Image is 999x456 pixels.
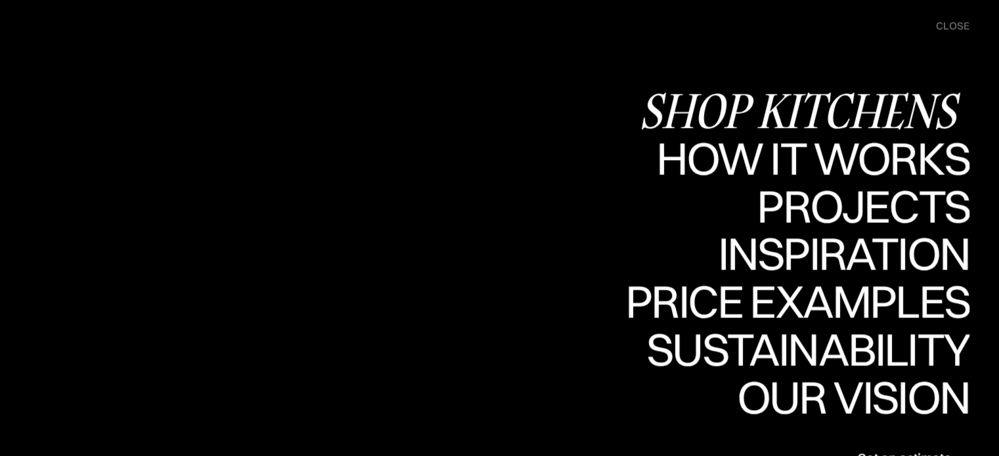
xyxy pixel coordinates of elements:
div: Projects [757,183,969,229]
div: menu [923,13,969,39]
div: close [936,19,969,33]
div: Sustainability [635,372,969,418]
a: Our visionOur vision [726,374,969,422]
a: Shop Kitchens [639,87,969,135]
div: Shop Kitchens [639,87,969,133]
div: Our vision [726,374,969,420]
a: SustainabilitySustainability [635,326,969,374]
a: InspirationInspiration [699,231,969,279]
div: Inspiration [699,277,969,323]
div: How it works [653,181,969,227]
div: Projects [757,229,969,275]
div: Inspiration [699,231,969,277]
div: How it works [653,135,969,181]
a: How it worksHow it works [653,135,969,183]
a: ProjectsProjects [757,183,969,231]
a: Price examplesPrice examples [625,278,969,326]
div: Sustainability [635,326,969,372]
div: Price examples [625,278,969,324]
div: Price examples [625,324,969,370]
